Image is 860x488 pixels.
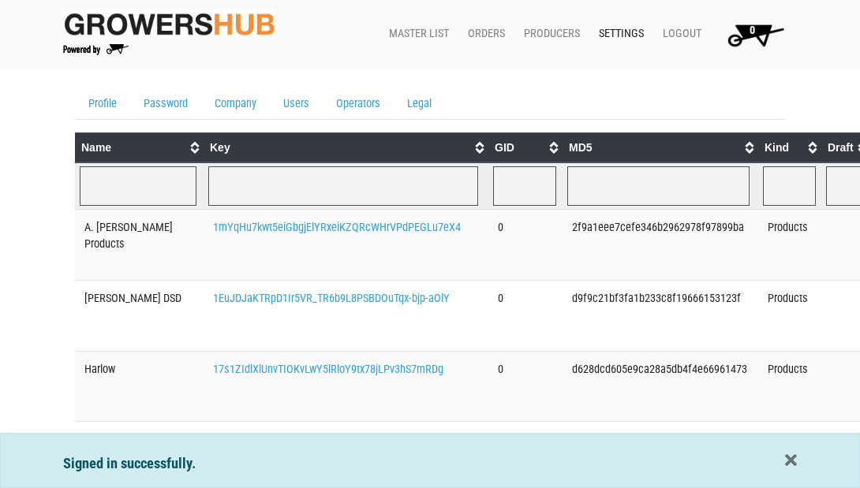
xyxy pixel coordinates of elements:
[75,88,130,120] a: Profile
[567,166,750,206] input: Filter "MD5" column by...
[80,166,196,206] input: Filter "Name" column by...
[455,19,511,49] a: Orders
[75,209,204,280] td: A. [PERSON_NAME] Products
[207,136,485,158] div: Key
[75,351,204,422] td: Harlow
[78,136,200,158] div: Name
[563,280,758,351] td: d9f9c21bf3fa1b233c8f19666153123f
[761,136,818,158] div: Kind
[511,19,586,49] a: Producers
[75,280,204,351] td: [PERSON_NAME] DSD
[563,209,758,280] td: 2f9a1eee7cefe346b2962978f97899ba
[204,132,488,162] th: Key: No sort applied, activate to apply an ascending sort
[63,44,129,55] img: Powered by Big Wheelbarrow
[213,363,443,376] a: 17s1ZIdlXlUnvTIOKvLwY5lRloY9tx78jLPv3hS7mRDg
[758,209,821,280] td: Products
[563,132,758,162] th: MD5: No sort applied, activate to apply an ascending sort
[130,88,201,120] a: Password
[492,136,559,158] div: GID
[586,19,650,49] a: Settings
[394,88,445,120] a: Legal
[323,88,394,120] a: Operators
[720,19,791,50] img: Cart
[488,132,563,162] th: GID: No sort applied, activate to apply an ascending sort
[758,351,821,422] td: Products
[63,453,797,475] div: Signed in successfully.
[63,10,275,38] img: original-fc7597fdc6adbb9d0e2ae620e786d1a2.jpg
[750,24,755,37] span: 0
[758,132,821,162] th: Kind: No sort applied, activate to apply an ascending sort
[488,351,563,422] td: 0
[75,132,204,162] th: Name: No sort applied, activate to apply an ascending sort
[201,88,270,120] a: Company
[213,221,461,234] a: 1mYqHu7kwt5eiGbgjElYRxeiKZQRcWHrVPdPEGLu7eX4
[270,88,323,120] a: Users
[650,19,708,49] a: Logout
[213,292,450,305] a: 1EuJDJaKTRpD1Ir5VR_TR6b9L8PSBDOuTqx-bjp-aOlY
[566,136,755,158] div: MD5
[208,166,478,206] input: Filter "Key" column by...
[376,19,455,49] a: Master List
[758,280,821,351] td: Products
[488,280,563,351] td: 0
[563,351,758,422] td: d628dcd605e9ca28a5db4f4e66961473
[488,209,563,280] td: 0
[493,166,556,206] input: Filter "GID" column by...
[763,166,816,206] input: Filter "Kind" column by...
[708,19,797,50] a: 0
